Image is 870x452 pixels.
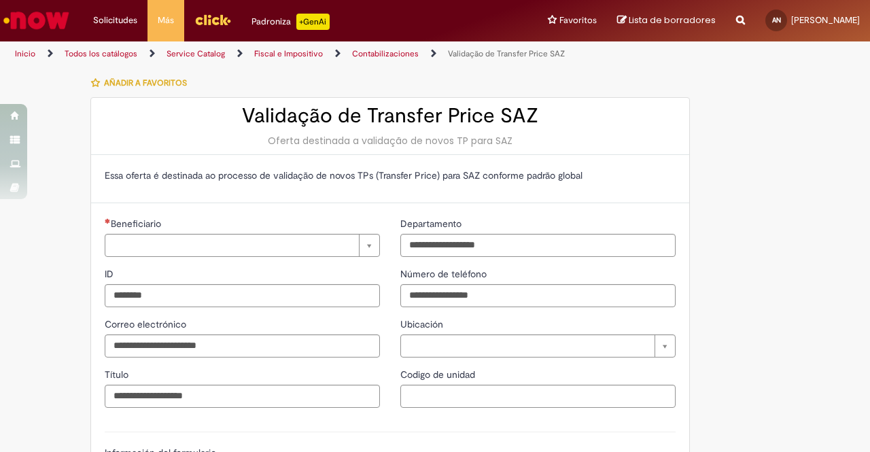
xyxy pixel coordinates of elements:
span: Obligatorios [105,218,111,224]
input: Departamento [400,234,676,257]
h2: Validação de Transfer Price SAZ [105,105,676,127]
input: Número de teléfono [400,284,676,307]
a: Fiscal e Impositivo [254,48,323,59]
a: Inicio [15,48,35,59]
span: Número de teléfono [400,268,489,280]
img: ServiceNow [1,7,71,34]
img: click_logo_yellow_360x200.png [194,10,231,30]
span: Favoritos [559,14,597,27]
span: Solicitudes [93,14,137,27]
div: Oferta destinada a validação de novos TP para SAZ [105,134,676,147]
a: Lista de borradores [617,14,716,27]
a: Validação de Transfer Price SAZ [448,48,565,59]
a: Contabilizaciones [352,48,419,59]
input: Codigo de unidad [400,385,676,408]
input: Título [105,385,380,408]
div: Padroniza [251,14,330,30]
ul: Rutas de acceso a la página [10,41,570,67]
span: Ubicación [400,318,446,330]
span: AN [772,16,781,24]
span: Departamento [400,218,464,230]
input: Correo electrónico [105,334,380,358]
span: ID [105,268,116,280]
span: Lista de borradores [629,14,716,27]
a: Borrar campo Beneficiario [105,234,380,257]
p: Essa oferta é destinada ao processo de validação de novos TPs (Transfer Price) para SAZ conforme ... [105,169,676,182]
input: ID [105,284,380,307]
span: Añadir a favoritos [104,77,187,88]
a: Todos los catálogos [65,48,137,59]
button: Añadir a favoritos [90,69,194,97]
a: Service Catalog [167,48,225,59]
a: Borrar campo Ubicación [400,334,676,358]
p: +GenAi [296,14,330,30]
span: Obligatorios - Beneficiario [111,218,164,230]
span: [PERSON_NAME] [791,14,860,26]
span: Correo electrónico [105,318,189,330]
span: Más [158,14,174,27]
span: Título [105,368,131,381]
span: Codigo de unidad [400,368,478,381]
